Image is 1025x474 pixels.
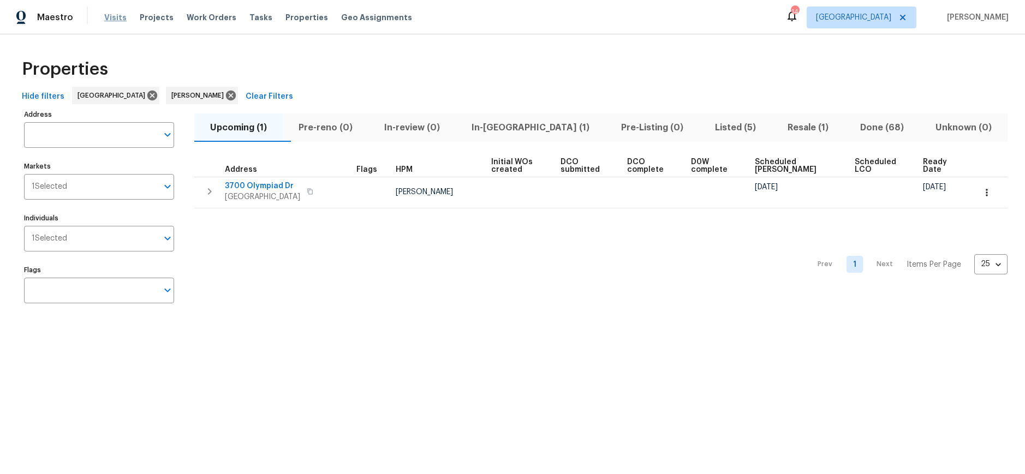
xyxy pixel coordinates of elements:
[78,90,150,101] span: [GEOGRAPHIC_DATA]
[24,111,174,118] label: Address
[187,12,236,23] span: Work Orders
[225,166,257,173] span: Address
[22,90,64,104] span: Hide filters
[72,87,159,104] div: [GEOGRAPHIC_DATA]
[627,158,672,173] span: DCO complete
[375,120,449,135] span: In-review (0)
[923,158,956,173] span: Ready Date
[612,120,693,135] span: Pre-Listing (0)
[396,188,453,196] span: [PERSON_NAME]
[974,250,1008,278] div: 25
[32,234,67,243] span: 1 Selected
[24,215,174,221] label: Individuals
[166,87,238,104] div: [PERSON_NAME]
[160,231,175,246] button: Open
[22,64,108,75] span: Properties
[691,158,736,173] span: D0W complete
[855,158,904,173] span: Scheduled LCO
[285,12,328,23] span: Properties
[241,87,297,107] button: Clear Filters
[923,183,946,191] span: [DATE]
[249,14,272,21] span: Tasks
[926,120,1001,135] span: Unknown (0)
[755,158,836,173] span: Scheduled [PERSON_NAME]
[491,158,542,173] span: Initial WOs created
[816,12,891,23] span: [GEOGRAPHIC_DATA]
[225,181,300,191] span: 3700 Olympiad Dr
[225,191,300,202] span: [GEOGRAPHIC_DATA]
[561,158,609,173] span: DCO submitted
[396,166,413,173] span: HPM
[24,267,174,273] label: Flags
[356,166,377,173] span: Flags
[289,120,362,135] span: Pre-reno (0)
[160,283,175,298] button: Open
[778,120,838,135] span: Resale (1)
[907,259,961,270] p: Items Per Page
[791,7,798,17] div: 14
[171,90,228,101] span: [PERSON_NAME]
[160,179,175,194] button: Open
[807,215,1008,314] nav: Pagination Navigation
[32,182,67,191] span: 1 Selected
[755,183,778,191] span: [DATE]
[104,12,127,23] span: Visits
[37,12,73,23] span: Maestro
[847,256,863,273] a: Goto page 1
[943,12,1009,23] span: [PERSON_NAME]
[17,87,69,107] button: Hide filters
[201,120,276,135] span: Upcoming (1)
[706,120,765,135] span: Listed (5)
[140,12,174,23] span: Projects
[341,12,412,23] span: Geo Assignments
[851,120,913,135] span: Done (68)
[462,120,599,135] span: In-[GEOGRAPHIC_DATA] (1)
[160,127,175,142] button: Open
[24,163,174,170] label: Markets
[246,90,293,104] span: Clear Filters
